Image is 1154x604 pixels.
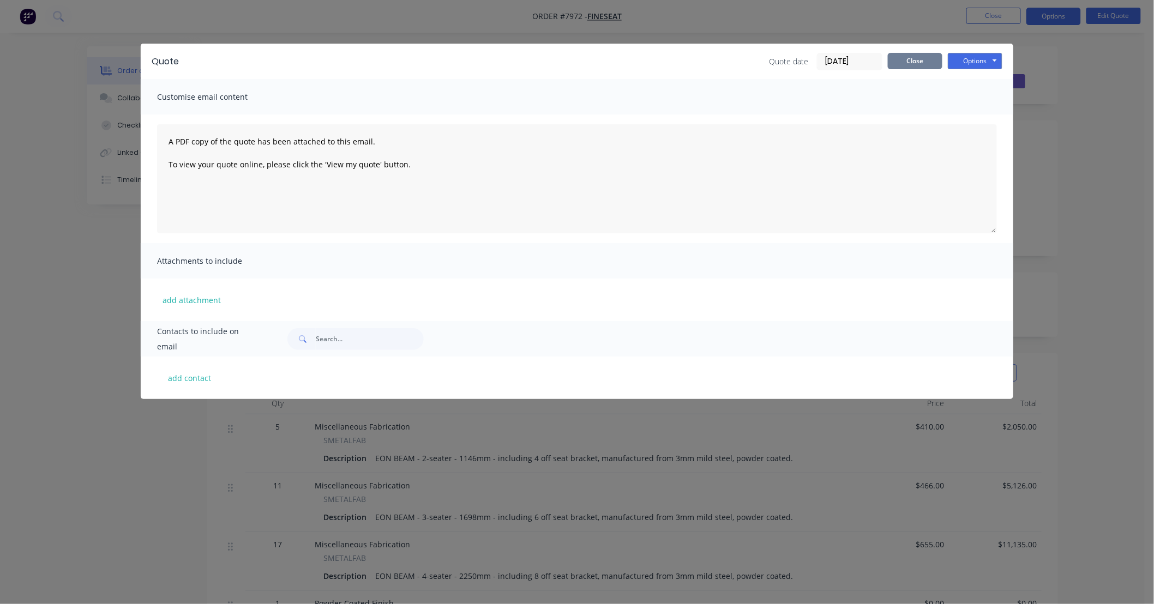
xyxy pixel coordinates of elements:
[157,324,260,354] span: Contacts to include on email
[152,55,179,68] div: Quote
[157,370,223,386] button: add contact
[769,56,808,67] span: Quote date
[157,89,277,105] span: Customise email content
[157,253,277,269] span: Attachments to include
[157,124,997,233] textarea: A PDF copy of the quote has been attached to this email. To view your quote online, please click ...
[888,53,942,69] button: Close
[157,292,226,308] button: add attachment
[948,53,1002,69] button: Options
[316,328,424,350] input: Search...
